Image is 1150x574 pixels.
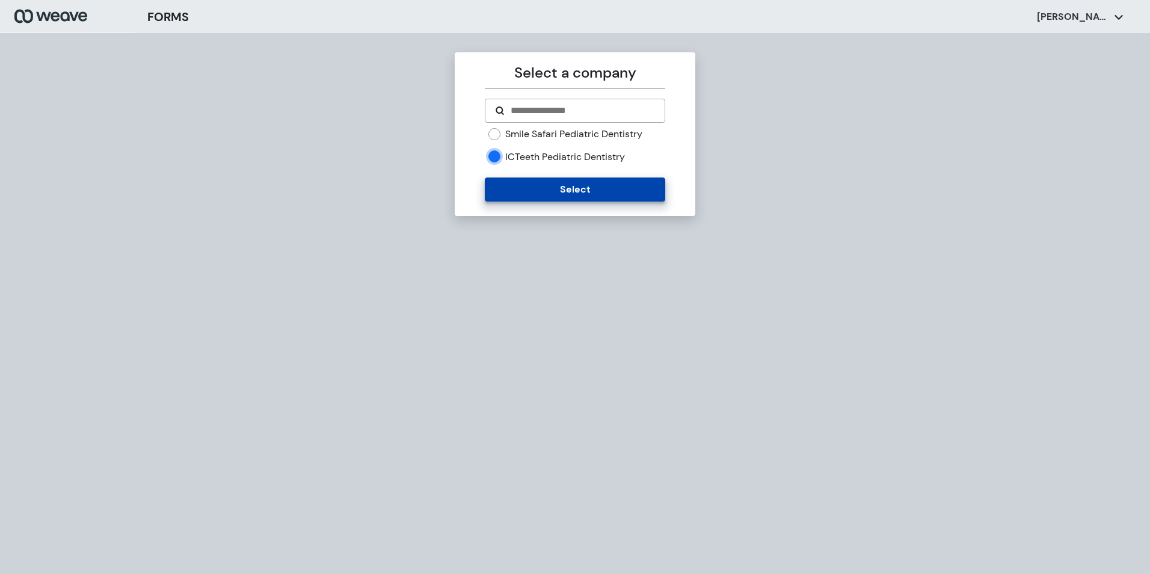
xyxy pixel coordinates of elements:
label: Smile Safari Pediatric Dentistry [505,128,642,141]
h3: FORMS [147,8,189,26]
input: Search [509,103,654,118]
p: [PERSON_NAME] [1037,10,1109,23]
label: ICTeeth Pediatric Dentistry [505,150,625,164]
button: Select [485,177,665,202]
p: Select a company [485,62,665,84]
